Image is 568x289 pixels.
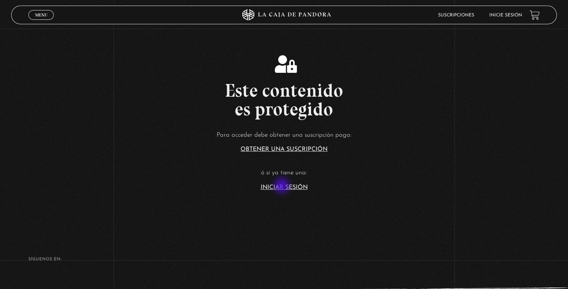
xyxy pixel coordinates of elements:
[240,146,328,152] a: Obtener una suscripción
[489,13,522,18] a: Inicie sesión
[261,184,308,190] a: Iniciar Sesión
[35,13,47,17] span: Menu
[438,13,474,18] a: Suscripciones
[28,257,540,261] h4: SÍguenos en:
[530,10,540,20] a: View your shopping cart
[32,19,50,24] span: Cerrar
